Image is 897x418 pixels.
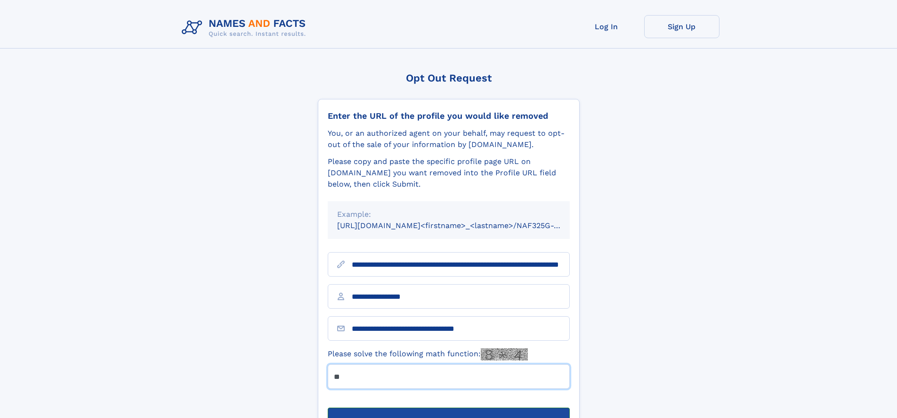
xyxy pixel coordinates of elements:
[318,72,580,84] div: Opt Out Request
[569,15,644,38] a: Log In
[337,209,560,220] div: Example:
[337,221,588,230] small: [URL][DOMAIN_NAME]<firstname>_<lastname>/NAF325G-xxxxxxxx
[328,348,528,361] label: Please solve the following math function:
[644,15,719,38] a: Sign Up
[328,111,570,121] div: Enter the URL of the profile you would like removed
[328,156,570,190] div: Please copy and paste the specific profile page URL on [DOMAIN_NAME] you want removed into the Pr...
[328,128,570,150] div: You, or an authorized agent on your behalf, may request to opt-out of the sale of your informatio...
[178,15,314,41] img: Logo Names and Facts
